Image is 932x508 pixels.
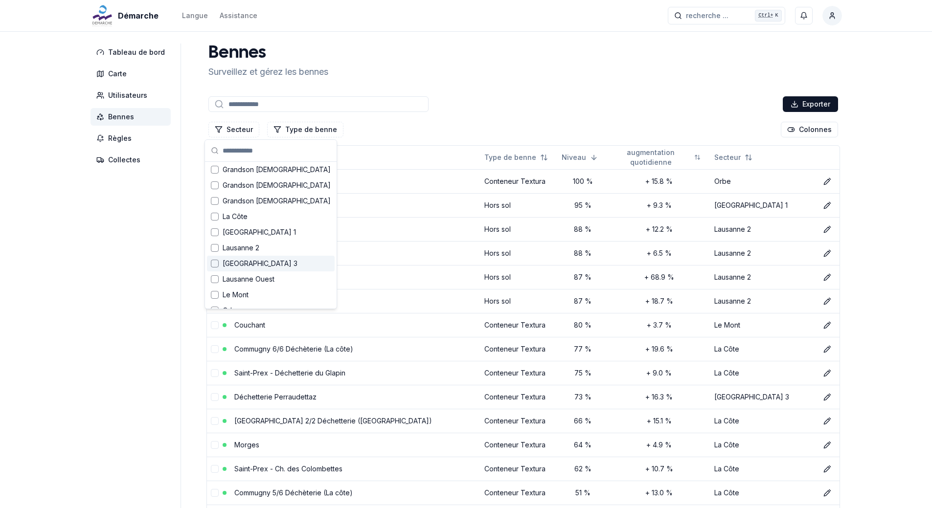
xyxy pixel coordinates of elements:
td: La Côte [710,481,816,505]
div: + 9.3 % [612,200,706,210]
div: + 68.9 % [612,272,706,282]
td: Hors sol [480,265,558,289]
button: select-row [211,489,219,497]
span: Grandson [DEMOGRAPHIC_DATA] [223,165,331,175]
a: Déchetterie Perraudettaz [234,393,317,401]
button: select-row [211,417,219,425]
a: [GEOGRAPHIC_DATA] 2/2 Déchetterie ([GEOGRAPHIC_DATA]) [234,417,432,425]
td: Conteneur Textura [480,169,558,193]
div: + 3.7 % [612,320,706,330]
button: Not sorted. Click to sort ascending. [478,150,554,165]
td: Conteneur Textura [480,481,558,505]
span: Orbe [223,306,239,315]
span: [GEOGRAPHIC_DATA] 1 [223,227,296,237]
button: recherche ...Ctrl+K [668,7,785,24]
div: 62 % [562,464,604,474]
span: augmentation quotidienne [612,148,690,167]
button: select-row [211,441,219,449]
button: Filtrer les lignes [208,122,259,137]
a: Démarche [91,10,162,22]
a: Assistance [220,10,257,22]
div: + 12.2 % [612,224,706,234]
span: Collectes [108,155,140,165]
a: Saint-Prex - Ch. des Colombettes [234,464,342,473]
button: select-row [211,345,219,353]
div: + 18.7 % [612,296,706,306]
td: Hors sol [480,289,558,313]
span: Carte [108,69,127,79]
span: Démarche [118,10,159,22]
td: Conteneur Textura [480,433,558,457]
div: 51 % [562,488,604,498]
div: 95 % [562,200,604,210]
button: select-row [211,393,219,401]
td: La Côte [710,409,816,433]
div: 87 % [562,296,604,306]
td: La Côte [710,337,816,361]
div: 88 % [562,248,604,258]
td: Lausanne 2 [710,217,816,241]
div: 88 % [562,224,604,234]
div: + 13.0 % [612,488,706,498]
div: + 19.6 % [612,344,706,354]
a: Bennes [91,108,175,126]
span: Lausanne 2 [223,243,259,253]
button: Not sorted. Click to sort ascending. [606,150,706,165]
td: Lausanne 2 [710,265,816,289]
td: Lausanne 2 [710,289,816,313]
span: Tableau de bord [108,47,165,57]
td: Le Mont [710,313,816,337]
div: + 4.9 % [612,440,706,450]
div: 64 % [562,440,604,450]
span: La Côte [223,212,248,221]
a: Saint-Prex - Déchetterie du Glapin [234,369,345,377]
a: Tableau de bord [91,44,175,61]
h1: Bennes [208,44,328,63]
a: Commugny 6/6 Déchèterie (La côte) [234,345,353,353]
td: La Côte [710,433,816,457]
div: + 15.1 % [612,416,706,426]
td: Conteneur Textura [480,457,558,481]
a: Règles [91,130,175,147]
a: Carte [91,65,175,83]
button: select-row [211,369,219,377]
span: recherche ... [686,11,728,21]
button: select-row [211,465,219,473]
td: Hors sol [480,241,558,265]
span: Le Mont [223,290,249,300]
td: Conteneur Textura [480,337,558,361]
span: Grandson [DEMOGRAPHIC_DATA] [223,196,331,206]
div: Langue [182,11,208,21]
button: select-row [211,321,219,329]
div: 75 % [562,368,604,378]
td: Hors sol [480,193,558,217]
span: Niveau [562,153,586,162]
div: + 9.0 % [612,368,706,378]
div: + 16.3 % [612,392,706,402]
a: Commugny 5/6 Déchèterie (La côte) [234,488,353,497]
span: Grandson [DEMOGRAPHIC_DATA] [223,180,331,190]
td: Hors sol [480,217,558,241]
div: 100 % [562,177,604,186]
button: Cocher les colonnes [781,122,838,137]
td: [GEOGRAPHIC_DATA] 3 [710,385,816,409]
td: Lausanne 2 [710,241,816,265]
div: + 10.7 % [612,464,706,474]
a: Couchant [234,321,265,329]
a: Collectes [91,151,175,169]
span: Utilisateurs [108,90,147,100]
button: Not sorted. Click to sort ascending. [708,150,758,165]
span: Type de benne [484,153,536,162]
span: Règles [108,133,132,143]
button: Langue [182,10,208,22]
div: + 15.8 % [612,177,706,186]
div: 73 % [562,392,604,402]
div: + 6.5 % [612,248,706,258]
span: Bennes [108,112,134,122]
button: Exporter [783,96,838,112]
p: Surveillez et gérez les bennes [208,65,328,79]
span: Lausanne Ouest [223,274,274,284]
span: [GEOGRAPHIC_DATA] 3 [223,259,297,268]
td: Conteneur Textura [480,409,558,433]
